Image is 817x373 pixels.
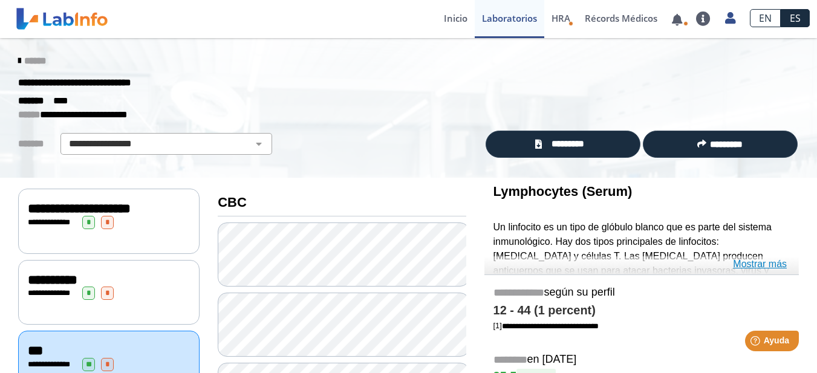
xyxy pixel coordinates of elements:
[493,184,633,199] b: Lymphocytes (Serum)
[493,321,599,330] a: [1]
[493,286,790,300] h5: según su perfil
[552,12,570,24] span: HRA
[750,9,781,27] a: EN
[733,257,787,271] a: Mostrar más
[781,9,810,27] a: ES
[493,353,790,367] h5: en [DATE]
[493,303,790,318] h4: 12 - 44 (1 percent)
[493,220,790,307] p: Un linfocito es un tipo de glóbulo blanco que es parte del sistema inmunológico. Hay dos tipos pr...
[709,326,804,360] iframe: Help widget launcher
[218,195,247,210] b: CBC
